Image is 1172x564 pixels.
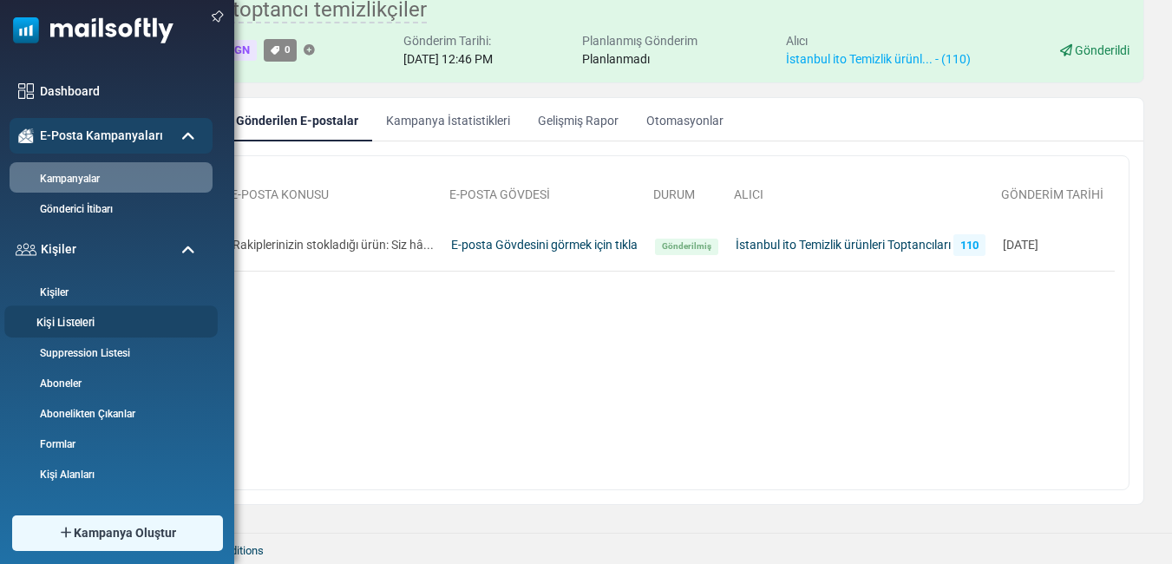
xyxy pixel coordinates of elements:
span: Gönderildi [1075,43,1129,57]
a: 0 [264,39,297,61]
div: [DATE] 12:46 PM [403,50,493,69]
img: campaigns-icon-active.png [18,128,34,143]
img: contacts-icon.svg [16,243,36,255]
a: Gönderilen E-postalar [222,98,372,141]
a: Kişi Alanları [10,467,208,482]
a: E-posta Gövdesini görmek için tıkla [451,238,638,252]
td: Rakiplerinizin stokladığı ürün: Siz hâ... [224,219,442,272]
div: Gönderim Tarihi: [403,32,493,50]
span: Kişiler [41,240,76,259]
a: Gönderim Tarihi [1001,187,1103,201]
span: Planlanmadı [582,52,650,66]
a: Suppression Listesi [10,345,208,361]
img: dashboard-icon.svg [18,83,34,99]
a: E-posta Gövdesi [449,187,550,201]
a: Formlar [10,436,208,452]
a: Gönderici İtibarı [10,201,208,217]
a: Dashboard [40,82,204,101]
a: Aboneler [10,376,208,391]
a: Abonelikten Çıkanlar [10,406,208,422]
a: Gelişmiş Rapor [524,98,632,141]
a: Kişi Listeleri [4,315,213,331]
span: E-Posta Kampanyaları [40,127,163,145]
div: Planlanmış Gönderim [582,32,697,50]
td: [DATE] [994,219,1110,272]
a: E-posta Konusu [231,187,329,201]
a: Alıcı [734,187,763,201]
a: Kişiler [10,285,208,300]
a: İstanbul ito Temizlik ürünl... - (110) [786,52,971,66]
a: Otomasyonlar [632,98,737,141]
span: 110 [953,234,985,256]
a: İstanbul ito Temizlik ürünleri Toptancıları [736,238,951,252]
a: Etiket Ekle [304,45,315,56]
a: Kampanya İstatistikleri [372,98,524,141]
footer: 2025 [56,533,1172,564]
div: Alıcı [786,32,971,50]
span: Kampanya Oluştur [74,524,176,542]
span: 0 [285,43,291,56]
a: Kampanyalar [10,171,208,187]
a: Durum [653,187,695,201]
span: Gönderilmiş [655,239,718,255]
